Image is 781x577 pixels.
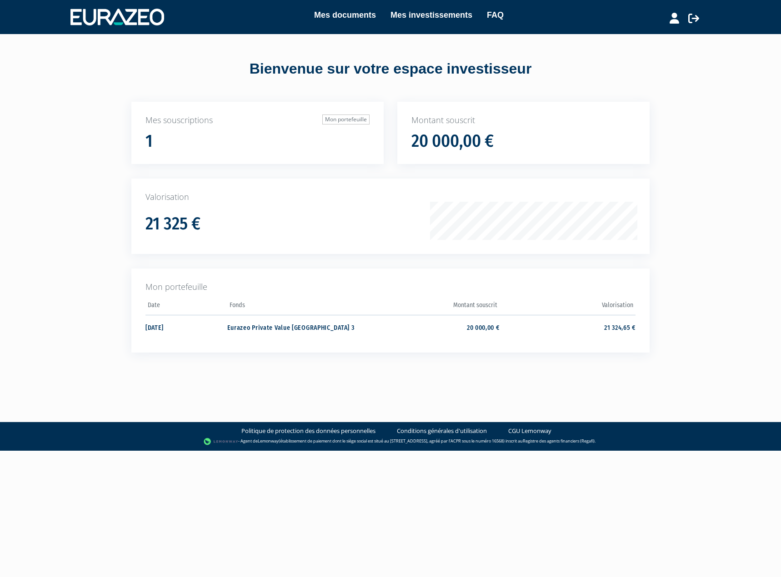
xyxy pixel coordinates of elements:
[145,132,153,151] h1: 1
[523,438,595,444] a: Registre des agents financiers (Regafi)
[508,427,551,435] a: CGU Lemonway
[397,427,487,435] a: Conditions générales d'utilisation
[322,114,370,124] a: Mon portefeuille
[145,315,227,339] td: [DATE]
[227,315,363,339] td: Eurazeo Private Value [GEOGRAPHIC_DATA] 3
[500,298,636,315] th: Valorisation
[145,114,370,126] p: Mes souscriptions
[363,315,499,339] td: 20 000,00 €
[145,214,200,234] h1: 21 325 €
[70,9,164,25] img: 1732889491-logotype_eurazeo_blanc_rvb.png
[9,437,772,446] div: - Agent de (établissement de paiement dont le siège social est situé au [STREET_ADDRESS], agréé p...
[227,298,363,315] th: Fonds
[145,281,636,293] p: Mon portefeuille
[500,315,636,339] td: 21 324,65 €
[111,59,670,80] div: Bienvenue sur votre espace investisseur
[390,9,472,21] a: Mes investissements
[314,9,376,21] a: Mes documents
[204,437,239,446] img: logo-lemonway.png
[241,427,375,435] a: Politique de protection des données personnelles
[411,132,494,151] h1: 20 000,00 €
[487,9,504,21] a: FAQ
[411,114,636,126] p: Montant souscrit
[145,298,227,315] th: Date
[258,438,279,444] a: Lemonway
[145,191,636,203] p: Valorisation
[363,298,499,315] th: Montant souscrit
